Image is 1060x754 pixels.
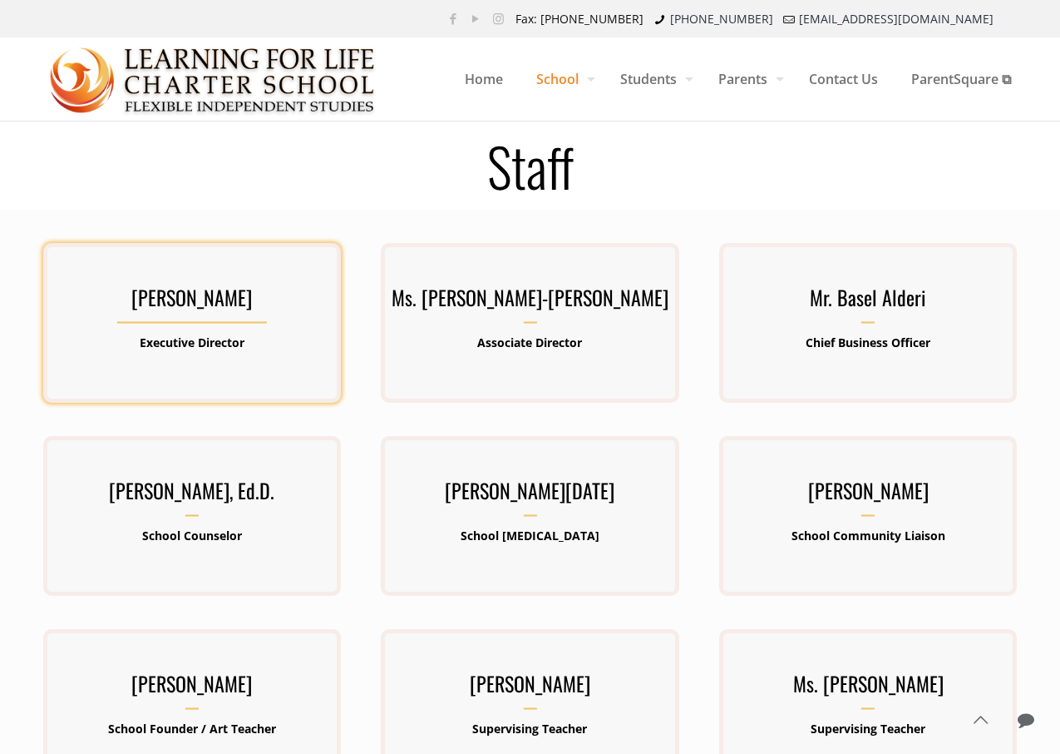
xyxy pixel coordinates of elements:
[23,139,1038,192] h1: Staff
[792,37,895,121] a: Contact Us
[799,11,993,27] a: [EMAIL_ADDRESS][DOMAIN_NAME]
[719,280,1017,324] h3: Mr. Basel Alderi
[670,11,773,27] a: [PHONE_NUMBER]
[895,54,1028,104] span: ParentSquare ⧉
[719,667,1017,710] h3: Ms. [PERSON_NAME]
[520,37,604,121] a: School
[108,721,276,737] b: School Founder / Art Teacher
[963,702,998,737] a: Back to top icon
[43,474,341,517] h3: [PERSON_NAME], Ed.D.
[50,38,377,122] img: Staff
[43,280,341,324] h3: [PERSON_NAME]
[50,37,377,121] a: Learning for Life Charter School
[461,528,599,543] b: School [MEDICAL_DATA]
[719,474,1017,517] h3: [PERSON_NAME]
[792,54,895,104] span: Contact Us
[142,528,242,543] b: School Counselor
[490,10,507,27] a: Instagram icon
[448,54,520,104] span: Home
[448,37,520,121] a: Home
[895,37,1028,121] a: ParentSquare ⧉
[806,335,930,350] b: Chief Business Officer
[652,11,668,27] i: phone
[811,721,925,737] b: Supervising Teacher
[604,37,702,121] a: Students
[604,54,702,104] span: Students
[702,37,792,121] a: Parents
[520,54,604,104] span: School
[43,667,341,710] h3: [PERSON_NAME]
[381,474,678,517] h3: [PERSON_NAME][DATE]
[702,54,792,104] span: Parents
[381,280,678,324] h3: Ms. [PERSON_NAME]-[PERSON_NAME]
[781,11,798,27] i: mail
[381,667,678,710] h3: [PERSON_NAME]
[445,10,462,27] a: Facebook icon
[140,335,244,350] b: Executive Director
[472,721,587,737] b: Supervising Teacher
[791,528,945,543] b: School Community Liaison
[467,10,485,27] a: YouTube icon
[477,335,582,350] b: Associate Director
